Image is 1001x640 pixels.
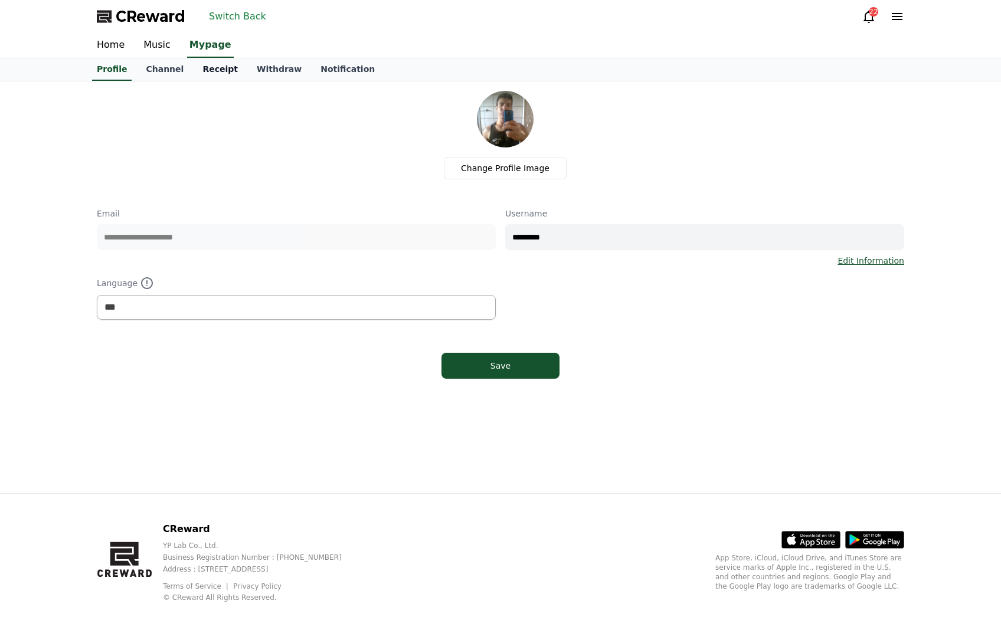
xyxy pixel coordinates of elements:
p: Username [505,208,904,219]
p: © CReward All Rights Reserved. [163,593,361,602]
a: Notification [311,58,384,81]
button: Switch Back [204,7,271,26]
div: 22 [869,7,878,17]
a: Home [87,33,134,58]
a: Edit Information [838,255,904,267]
p: CReward [163,522,361,536]
img: profile_image [477,91,534,147]
a: Mypage [187,33,234,58]
span: CReward [116,7,185,26]
div: Save [465,360,536,372]
a: 22 [862,9,876,24]
a: Withdraw [247,58,311,81]
label: Change Profile Image [444,157,567,179]
button: Save [441,353,560,379]
p: App Store, iCloud, iCloud Drive, and iTunes Store are service marks of Apple Inc., registered in ... [715,553,904,591]
a: Receipt [193,58,247,81]
p: Address : [STREET_ADDRESS] [163,564,361,574]
p: Email [97,208,496,219]
a: CReward [97,7,185,26]
p: Business Registration Number : [PHONE_NUMBER] [163,553,361,562]
p: YP Lab Co., Ltd. [163,541,361,550]
a: Profile [92,58,132,81]
a: Privacy Policy [233,582,282,590]
a: Channel [136,58,193,81]
a: Terms of Service [163,582,230,590]
p: Language [97,276,496,290]
a: Music [134,33,180,58]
